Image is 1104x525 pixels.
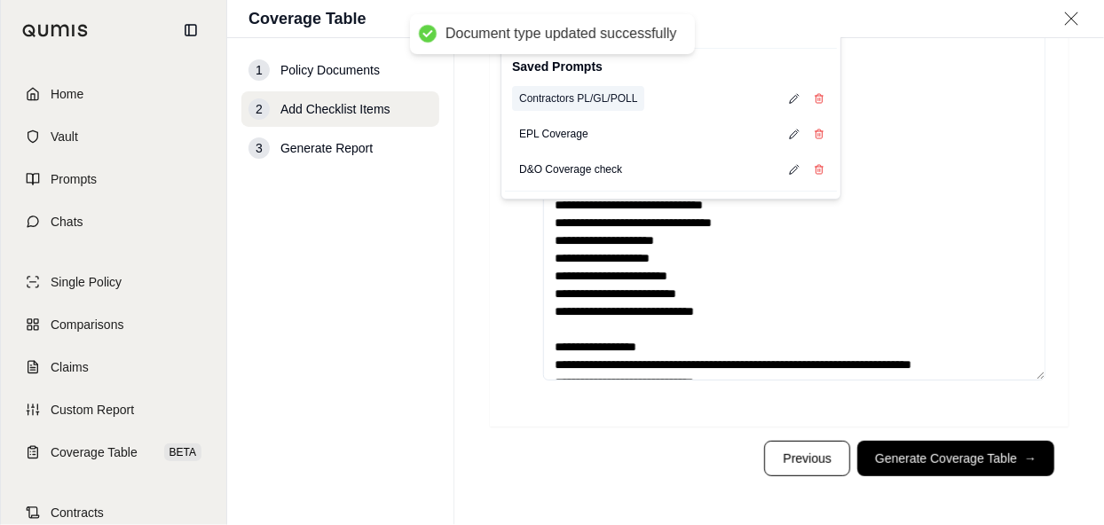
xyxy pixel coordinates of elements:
[764,441,849,476] button: Previous
[280,100,390,118] span: Add Checklist Items
[164,443,201,461] span: BETA
[280,139,373,157] span: Generate Report
[51,358,89,376] span: Claims
[177,16,205,44] button: Collapse sidebar
[12,433,216,472] a: Coverage TableBETA
[12,390,216,429] a: Custom Report
[248,98,270,120] div: 2
[12,160,216,199] a: Prompts
[512,121,595,146] button: EPL Coverage
[51,316,123,333] span: Comparisons
[512,157,629,182] button: D&O Coverage check
[12,305,216,344] a: Comparisons
[51,128,78,145] span: Vault
[248,6,367,31] h1: Coverage Table
[51,170,97,188] span: Prompts
[446,25,677,43] div: Document type updated successfully
[51,504,104,521] span: Contracts
[505,52,837,81] div: Saved Prompts
[1024,450,1037,467] span: →
[51,401,134,419] span: Custom Report
[51,443,138,461] span: Coverage Table
[248,59,270,81] div: 1
[857,441,1054,476] button: Generate Coverage Table→
[12,348,216,387] a: Claims
[512,86,644,111] button: Contractors PL/GL/POLL
[12,262,216,302] a: Single Policy
[51,213,83,231] span: Chats
[280,61,380,79] span: Policy Documents
[22,24,89,37] img: Qumis Logo
[51,273,122,291] span: Single Policy
[12,117,216,156] a: Vault
[51,85,83,103] span: Home
[12,74,216,114] a: Home
[12,202,216,241] a: Chats
[248,137,270,159] div: 3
